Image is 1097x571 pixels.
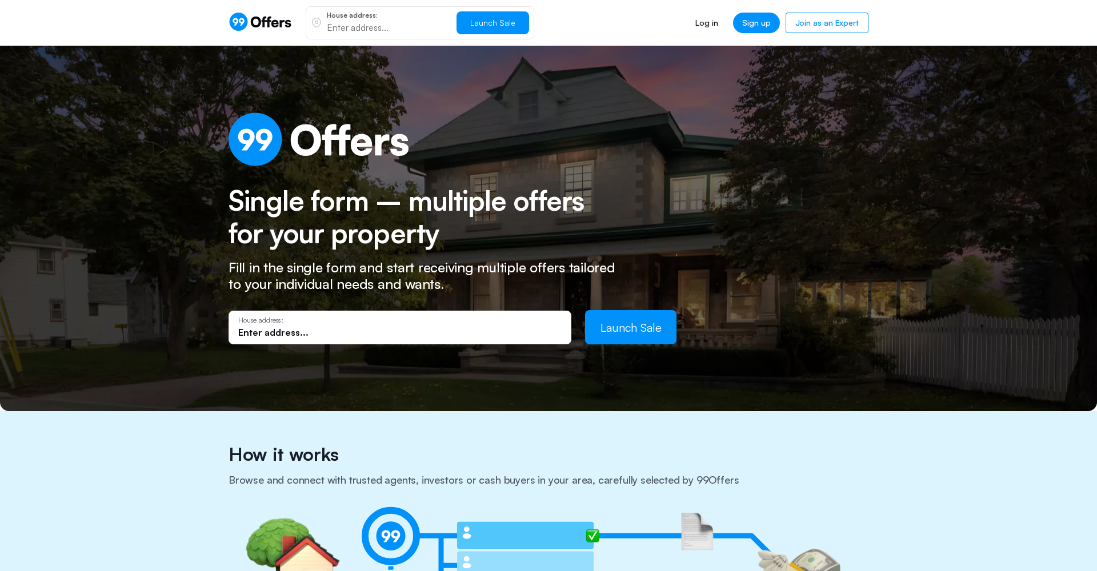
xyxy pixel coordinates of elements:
button: Launch Sale [585,310,676,344]
p: House address: [327,12,447,19]
button: Launch Sale [457,11,529,34]
p: House address: [238,316,562,324]
input: Enter address... [327,21,447,34]
a: Log in [686,13,727,33]
h2: Single form – multiple offers for your property [229,184,608,250]
input: Enter address... [238,326,562,339]
span: Launch Sale [470,18,515,27]
a: Join as an Expert [786,13,868,33]
h2: How it works [229,443,868,474]
a: Sign up [733,13,780,33]
p: Fill in the single form and start receiving multiple offers tailored to your individual needs and... [229,259,628,292]
span: Launch Sale [600,320,662,335]
h3: Browse and connect with trusted agents, investors or cash buyers in your area, carefully selected... [229,474,868,505]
